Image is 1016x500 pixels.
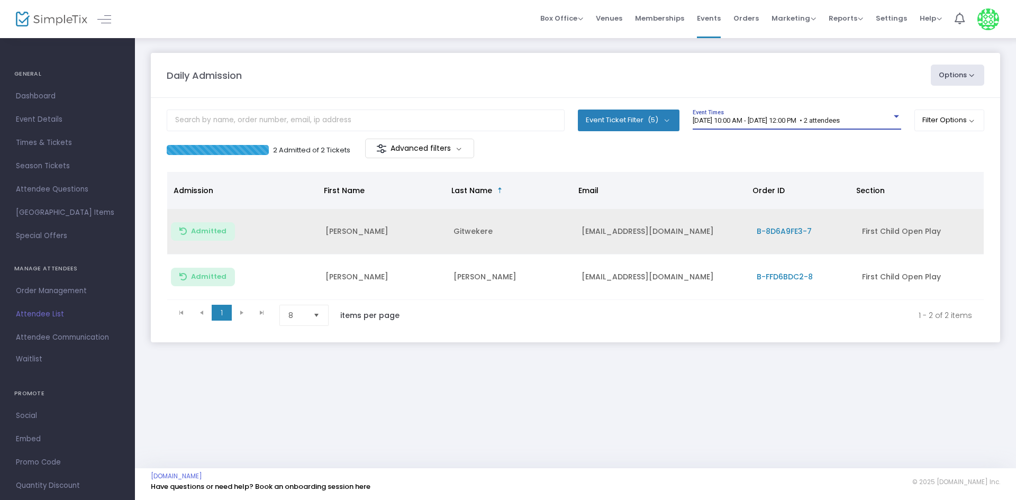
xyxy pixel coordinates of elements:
span: [DATE] 10:00 AM - [DATE] 12:00 PM • 2 attendees [693,116,840,124]
span: Order ID [752,185,785,196]
span: Last Name [451,185,492,196]
span: Special Offers [16,229,119,243]
td: [EMAIL_ADDRESS][DOMAIN_NAME] [575,254,750,300]
label: items per page [340,310,400,321]
button: Admitted [171,222,235,241]
div: Data table [167,172,984,300]
img: filter [376,143,387,154]
span: Marketing [772,13,816,23]
button: Filter Options [914,110,985,131]
span: (5) [648,116,658,124]
span: [GEOGRAPHIC_DATA] Items [16,206,119,220]
span: 8 [288,310,305,321]
a: Have questions or need help? Book an onboarding session here [151,481,370,492]
span: Attendee Questions [16,183,119,196]
span: Memberships [635,5,684,32]
td: First Child Open Play [856,209,984,254]
button: Event Ticket Filter(5) [578,110,679,131]
span: Dashboard [16,89,119,103]
span: B-FFD6BDC2-8 [757,271,813,282]
input: Search by name, order number, email, ip address [167,110,565,131]
span: First Name [324,185,365,196]
td: [PERSON_NAME] [447,254,575,300]
span: Box Office [540,13,583,23]
td: [EMAIL_ADDRESS][DOMAIN_NAME] [575,209,750,254]
span: Order Management [16,284,119,298]
button: Admitted [171,268,235,286]
h4: GENERAL [14,63,121,85]
span: Event Details [16,113,119,126]
span: Attendee List [16,307,119,321]
kendo-pager-info: 1 - 2 of 2 items [422,305,972,326]
span: Email [578,185,598,196]
span: Orders [733,5,759,32]
td: Gitwekere [447,209,575,254]
h4: MANAGE ATTENDEES [14,258,121,279]
m-panel-title: Daily Admission [167,68,242,83]
span: Waitlist [16,354,42,365]
span: © 2025 [DOMAIN_NAME] Inc. [912,478,1000,486]
span: Events [697,5,721,32]
span: Reports [829,13,863,23]
td: [PERSON_NAME] [319,209,447,254]
span: Help [920,13,942,23]
m-button: Advanced filters [365,139,475,158]
span: Sortable [496,186,504,195]
span: B-8D6A9FE3-7 [757,226,812,237]
td: First Child Open Play [856,254,984,300]
td: [PERSON_NAME] [319,254,447,300]
span: Embed [16,432,119,446]
span: Settings [876,5,907,32]
a: [DOMAIN_NAME] [151,472,202,480]
p: 2 Admitted of 2 Tickets [273,145,350,156]
span: Section [856,185,885,196]
span: Page 1 [212,305,232,321]
button: Select [309,305,324,325]
span: Attendee Communication [16,331,119,344]
span: Social [16,409,119,423]
span: Promo Code [16,456,119,469]
span: Admitted [191,227,226,235]
h4: PROMOTE [14,383,121,404]
span: Admitted [191,272,226,281]
span: Admission [174,185,213,196]
span: Venues [596,5,622,32]
span: Season Tickets [16,159,119,173]
span: Times & Tickets [16,136,119,150]
button: Options [931,65,985,86]
span: Quantity Discount [16,479,119,493]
